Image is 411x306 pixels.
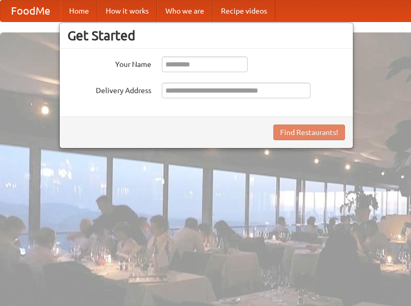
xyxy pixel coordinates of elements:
[68,83,151,96] label: Delivery Address
[97,1,157,21] a: How it works
[213,1,275,21] a: Recipe videos
[157,1,213,21] a: Who we are
[68,56,151,70] label: Your Name
[68,28,345,43] h3: Get Started
[61,1,97,21] a: Home
[1,1,61,21] a: FoodMe
[273,124,345,140] button: Find Restaurants!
